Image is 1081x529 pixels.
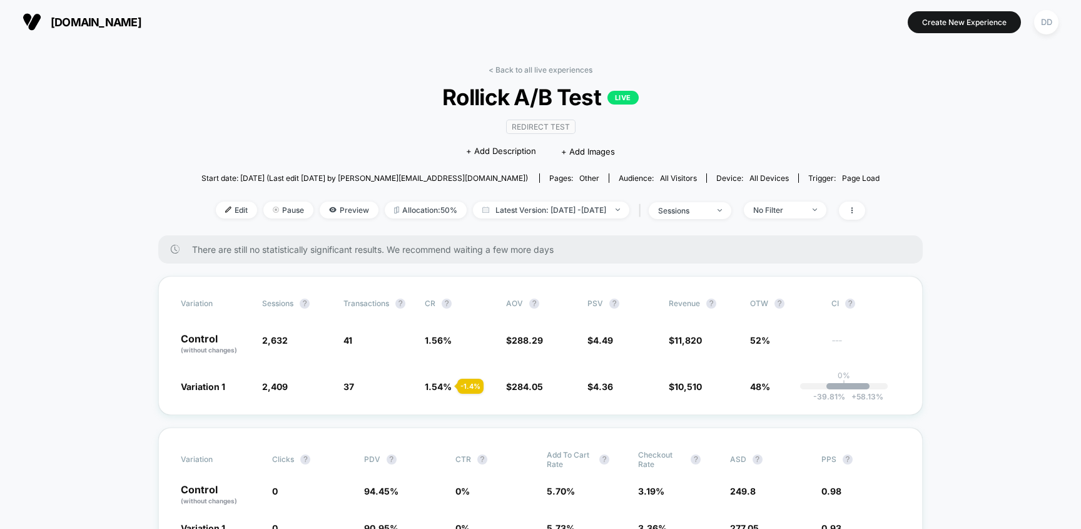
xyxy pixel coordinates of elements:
span: Variation [181,299,250,309]
span: 41 [343,335,352,346]
span: Start date: [DATE] (Last edit [DATE] by [PERSON_NAME][EMAIL_ADDRESS][DOMAIN_NAME]) [201,173,528,183]
span: 58.13 % [845,392,883,401]
button: ? [691,455,701,465]
span: 0 % [455,486,470,496]
span: 94.45 % [364,486,398,496]
span: 5.70 % [547,486,575,496]
button: Create New Experience [908,11,1021,33]
p: LIVE [607,91,639,105]
div: No Filter [753,205,803,215]
span: all devices [749,173,789,183]
button: ? [300,299,310,309]
span: $ [669,381,702,392]
button: ? [843,455,853,465]
p: Control [181,334,250,355]
img: Visually logo [23,13,41,31]
button: ? [599,455,609,465]
span: There are still no statistically significant results. We recommend waiting a few more days [192,244,898,255]
span: Redirect Test [506,120,576,134]
button: ? [609,299,619,309]
span: 1.56 % [425,335,452,346]
button: ? [387,455,397,465]
p: Control [181,485,260,506]
button: ? [395,299,405,309]
button: ? [774,299,784,309]
span: OTW [750,299,819,309]
div: Trigger: [808,173,880,183]
span: 10,510 [674,381,702,392]
span: Preview [320,202,378,218]
span: other [579,173,599,183]
span: + Add Images [561,146,615,157]
span: 288.29 [512,335,543,346]
span: 2,632 [262,335,288,346]
span: 249.8 [730,486,756,496]
span: ASD [730,455,746,464]
span: Clicks [272,455,294,464]
span: (without changes) [181,497,237,505]
span: Page Load [842,173,880,183]
span: $ [669,335,702,346]
img: end [718,209,722,212]
span: $ [587,381,613,392]
span: 1.54 % [425,381,452,392]
button: ? [706,299,716,309]
div: Pages: [549,173,599,183]
button: ? [477,455,487,465]
span: --- [831,337,900,355]
button: ? [845,299,855,309]
span: Edit [216,202,257,218]
div: - 1.4 % [457,379,484,394]
a: < Back to all live experiences [489,65,592,74]
button: ? [300,455,310,465]
span: AOV [506,299,523,308]
span: 0.98 [821,486,841,496]
span: 37 [343,381,354,392]
span: 0 [272,486,278,496]
span: Transactions [343,299,389,308]
button: ? [442,299,452,309]
span: 52% [750,335,770,346]
span: 284.05 [512,381,543,392]
span: Checkout Rate [638,450,684,469]
div: sessions [658,206,708,215]
span: Sessions [262,299,293,308]
p: 0% [838,371,850,380]
span: + Add Description [466,145,536,158]
span: 2,409 [262,381,288,392]
div: Audience: [619,173,697,183]
img: calendar [482,207,489,213]
button: ? [753,455,763,465]
span: 4.49 [593,335,613,346]
span: Pause [263,202,313,218]
span: | [636,202,649,220]
span: 3.19 % [638,486,664,496]
span: Revenue [669,299,700,308]
img: rebalance [394,207,399,213]
button: DD [1030,9,1062,35]
span: + [851,392,856,401]
div: DD [1034,10,1058,34]
img: edit [225,207,231,213]
img: end [813,208,817,211]
span: [DOMAIN_NAME] [51,16,141,29]
span: (without changes) [181,346,237,354]
span: Variation 1 [181,381,225,392]
span: All Visitors [660,173,697,183]
span: Rollick A/B Test [235,84,845,110]
span: Allocation: 50% [385,202,467,218]
span: 4.36 [593,381,613,392]
span: PSV [587,299,603,308]
span: 48% [750,381,770,392]
span: 11,820 [674,335,702,346]
span: CI [831,299,900,309]
span: $ [506,335,543,346]
button: ? [529,299,539,309]
span: $ [587,335,613,346]
img: end [273,207,279,213]
span: Add To Cart Rate [547,450,593,469]
span: -39.81 % [813,392,845,401]
span: $ [506,381,543,392]
p: | [843,380,845,389]
span: Device: [706,173,798,183]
